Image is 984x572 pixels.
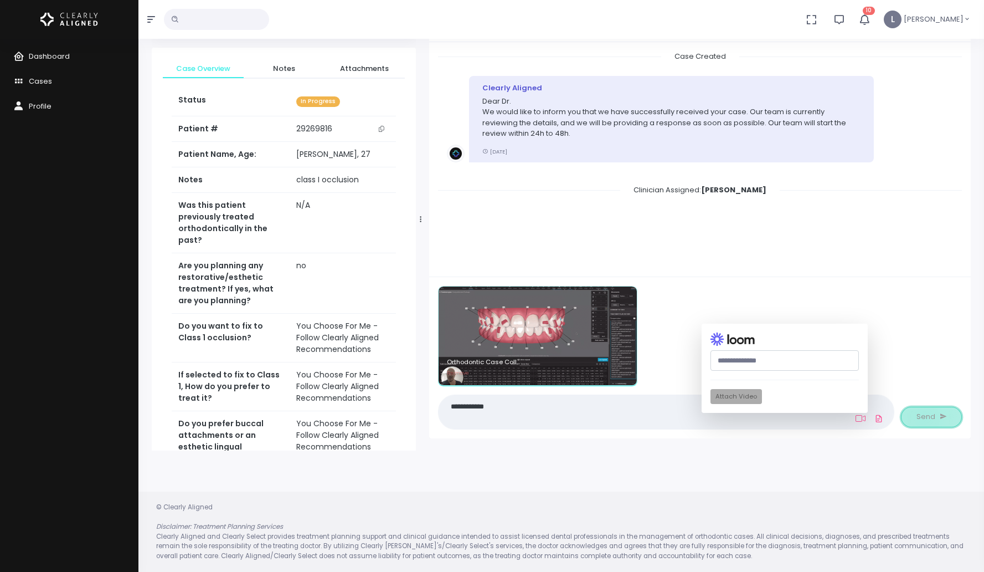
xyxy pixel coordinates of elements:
[853,414,868,423] a: Add Loom Video
[901,407,962,427] button: Send
[172,116,290,142] th: Patient #
[872,408,885,428] a: Add Files
[482,96,861,139] p: Dear Dr. We would like to inform you that we have successfully received your case. Our team is cu...
[916,411,935,422] span: Send
[29,76,52,86] span: Cases
[290,362,396,411] td: You Choose For Me - Follow Clearly Aligned Recommendations
[438,51,962,266] div: scrollable content
[40,8,98,31] img: Logo Horizontal
[290,253,396,314] td: no
[447,359,524,366] p: Orthodontic Case Collaboration and Recommendations
[439,287,637,385] img: c54b6dcb8eb44bac937a65f09c6ec24d-8d660c8dded4d3de.gif
[145,503,977,561] div: © Clearly Aligned Clearly Aligned and Clearly Select provides treatment planning support and clin...
[482,83,861,94] div: Clearly Aligned
[29,101,51,111] span: Profile
[172,88,290,116] th: Status
[290,314,396,362] td: You Choose For Me - Follow Clearly Aligned Recommendations
[447,369,469,376] span: Remove
[172,362,290,411] th: If selected to fix to Class 1, How do you prefer to treat it?
[290,116,396,142] td: 29269816
[172,193,290,253] th: Was this patient previously treated orthodontically in the past?
[172,314,290,362] th: Do you want to fix to Class 1 occlusion?
[884,11,901,28] span: L
[296,96,340,107] span: In Progress
[172,167,290,193] th: Notes
[904,14,964,25] span: [PERSON_NAME]
[172,411,290,472] th: Do you prefer buccal attachments or an esthetic lingual attachment protocol?
[333,63,396,74] span: Attachments
[29,51,70,62] span: Dashboard
[290,142,396,167] td: [PERSON_NAME], 27
[701,185,766,195] b: [PERSON_NAME]
[156,522,283,531] em: Disclaimer: Treatment Planning Services
[482,148,507,155] small: [DATE]
[290,411,396,472] td: You Choose For Me - Follow Clearly Aligned Recommendations
[863,7,875,15] span: 10
[253,63,316,74] span: Notes
[620,181,780,198] span: Clinician Assigned:
[172,63,235,74] span: Case Overview
[172,142,290,167] th: Patient Name, Age:
[661,48,739,65] span: Case Created
[290,193,396,253] td: N/A
[172,253,290,314] th: Are you planning any restorative/esthetic treatment? If yes, what are you planning?
[290,167,396,193] td: class I occlusion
